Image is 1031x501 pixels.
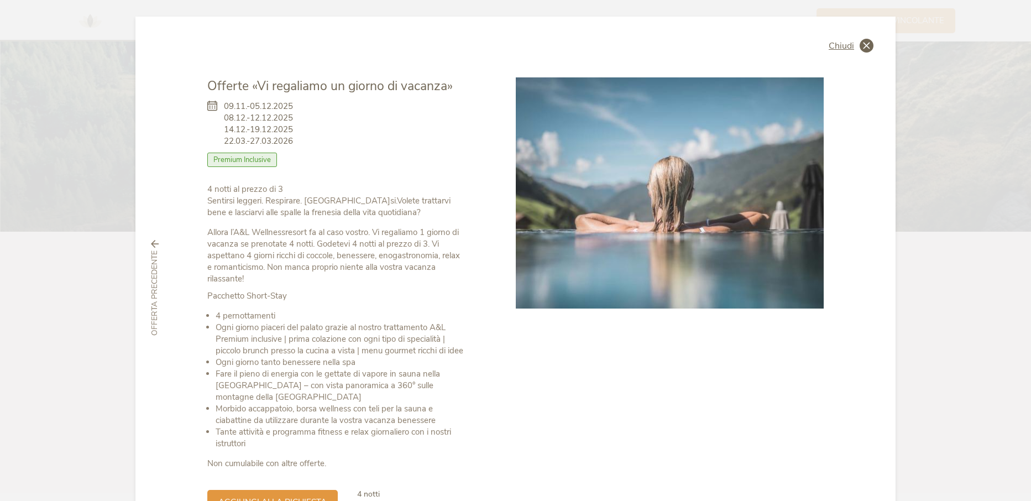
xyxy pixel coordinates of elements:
[207,195,451,218] strong: Volete trattarvi bene e lasciarvi alle spalle la frenesia della vita quotidiana?
[216,368,466,403] li: Fare il pieno di energia con le gettate di vapore in sauna nella [GEOGRAPHIC_DATA] – con vista pa...
[207,77,453,95] span: Offerte «Vi regaliamo un giorno di vacanza»
[207,184,283,195] strong: 4 notti al prezzo di 3
[207,290,287,301] strong: Pacchetto Short-Stay
[216,322,466,357] li: Ogni giorno piaceri del palato grazie al nostro trattamento A&L Premium inclusive | prima colazio...
[216,357,466,368] li: Ogni giorno tanto benessere nella spa
[216,403,466,426] li: Morbido accappatoio, borsa wellness con teli per la sauna e ciabattine da utilizzare durante la v...
[207,458,326,469] strong: Non cumulabile con altre offerte.
[207,184,466,218] p: Sentirsi leggeri. Respirare. [GEOGRAPHIC_DATA]si.
[516,77,824,309] img: Offerte «Vi regaliamo un giorno di vacanza»
[357,489,380,499] span: 4 notti
[224,101,293,147] span: 09.11.-05.12.2025 08.12.-12.12.2025 14.12.-19.12.2025 22.03.-27.03.2026
[216,310,466,322] li: 4 pernottamenti
[207,153,277,167] span: Premium Inclusive
[216,426,466,450] li: Tante attività e programma fitness e relax giornaliero con i nostri istruttori
[829,41,854,50] span: Chiudi
[149,251,160,336] span: Offerta precedente
[207,227,466,285] p: Allora l’A&L Wellnessresort fa al caso vostro. Vi regaliamo 1 giorno di vacanza se prenotate 4 no...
